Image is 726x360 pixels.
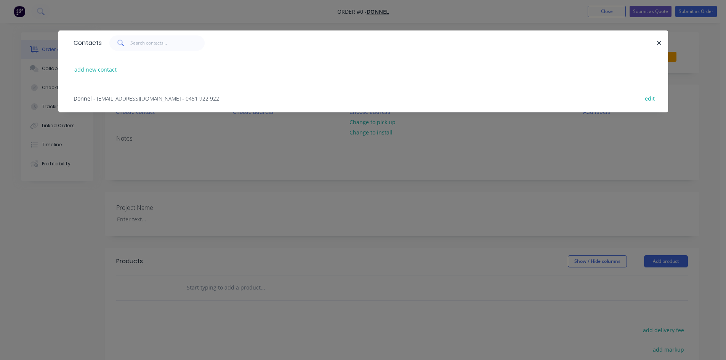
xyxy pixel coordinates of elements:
input: Search contacts... [130,35,205,51]
button: edit [641,93,659,103]
div: Contacts [70,31,102,55]
span: Donnel [74,95,92,102]
button: add new contact [71,64,121,75]
span: - [EMAIL_ADDRESS][DOMAIN_NAME] - 0451 922 922 [93,95,219,102]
